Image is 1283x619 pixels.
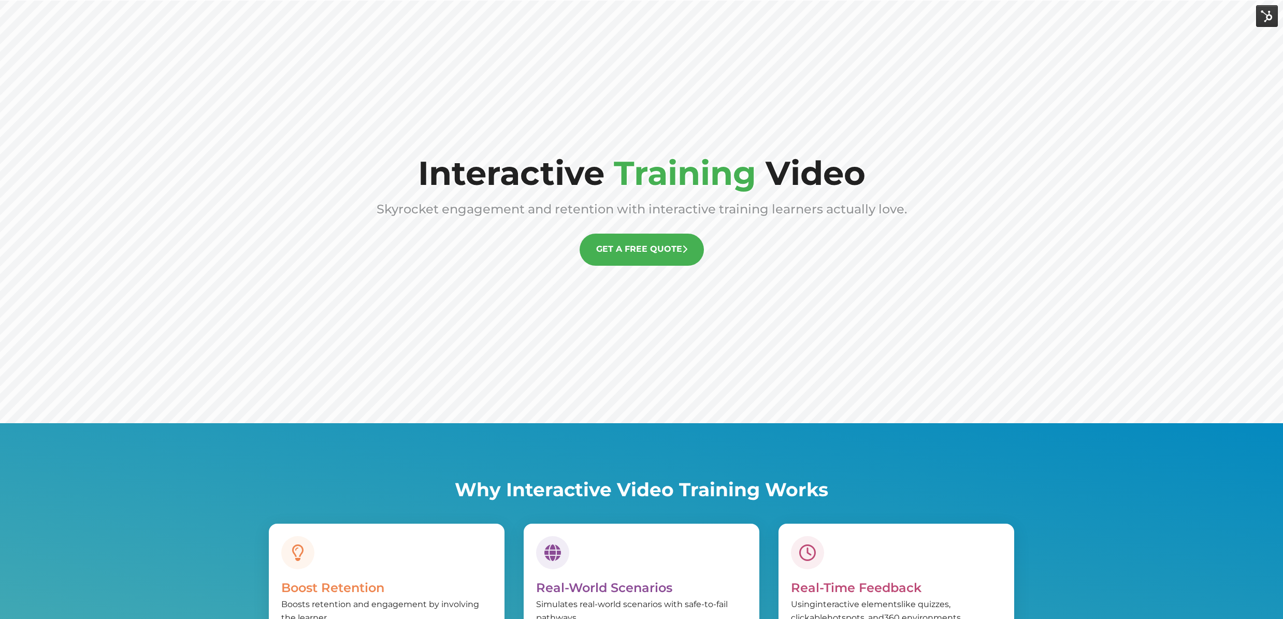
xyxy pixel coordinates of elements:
span: Interactive [418,153,604,193]
span: Using [791,599,815,609]
span: Skyrocket engagement and retention with interactive training learners actually love. [377,201,907,217]
span: interactive elements [815,599,901,609]
img: HubSpot Tools Menu Toggle [1256,5,1278,27]
span: Training [614,153,756,193]
span: Video [766,153,866,193]
span: Real-Time Feedback [791,580,921,595]
span: Real-World Scenarios [536,580,672,595]
span: Why Interactive Video Training Works [455,478,828,501]
span: Boost Retention [281,580,384,595]
a: GET A FREE QUOTE [580,234,704,266]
